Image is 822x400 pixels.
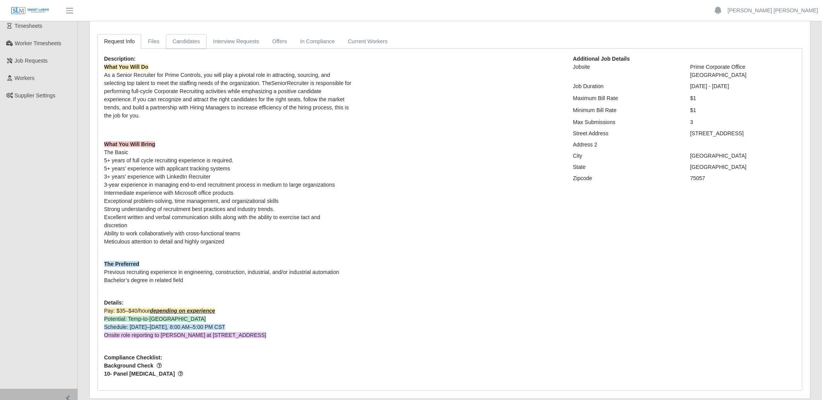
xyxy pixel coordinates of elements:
div: Street Address [567,129,684,138]
div: Job Duration [567,82,684,90]
strong: What You Will Do [104,64,148,70]
b: Details: [104,300,124,306]
span: 10- Panel [MEDICAL_DATA] [104,370,561,378]
span: Workers [15,75,35,81]
span: Pay: $35–$40/hour [104,308,215,314]
b: Compliance Checklist: [104,354,162,361]
p: Previous recruiting experience in engineering, construction, industrial, and/or industrial automa... [104,260,561,284]
a: Current Workers [341,34,394,49]
span: Job Requests [15,58,48,64]
p: The Basic 5+ years of full cycle recruiting experience is required. 5+ years’ experience with app... [104,140,561,254]
div: State [567,163,684,171]
div: [STREET_ADDRESS] [684,129,801,138]
a: Offers [266,34,294,49]
b: Additional Job Details [573,56,630,62]
div: Address 2 [567,141,684,149]
span: Timesheets [15,23,43,29]
span: As a Senior Recruiter for Prime Controls, you will play a pivotal role in attracting, sourcing, a... [104,64,351,119]
div: $1 [684,94,801,102]
a: Candidates [166,34,207,49]
span: Worker Timesheets [15,40,61,46]
div: $1 [684,106,801,114]
div: [GEOGRAPHIC_DATA] [684,163,801,171]
div: 75057 [684,174,801,182]
div: [DATE] - [DATE] [684,82,801,90]
div: Zipcode [567,174,684,182]
span: Supplier Settings [15,92,56,99]
span: depending on experience [150,308,215,314]
b: Description: [104,56,136,62]
span: Background Check [104,362,561,370]
strong: What You Will Bring [104,141,155,147]
div: Prime Corporate Office [GEOGRAPHIC_DATA] [684,63,801,79]
div: Minimum Bill Rate [567,106,684,114]
a: Request Info [97,34,141,49]
strong: The Preferred [104,261,139,267]
div: Jobsite [567,63,684,79]
div: City [567,152,684,160]
a: [PERSON_NAME] [PERSON_NAME] [728,7,818,15]
div: Max Submissions [567,118,684,126]
span: Potential: Temp-to-[GEOGRAPHIC_DATA] [104,316,206,322]
img: SLM Logo [11,7,50,15]
span: Onsite role reporting to [PERSON_NAME] at [STREET_ADDRESS] [104,332,266,338]
span: Schedule: [DATE]–[DATE], 8:00 AM–5:00 PM CST [104,324,225,330]
a: Files [141,34,166,49]
div: [GEOGRAPHIC_DATA] [684,152,801,160]
div: Maximum Bill Rate [567,94,684,102]
a: Interview Requests [207,34,266,49]
div: 3 [684,118,801,126]
a: In Compliance [294,34,342,49]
